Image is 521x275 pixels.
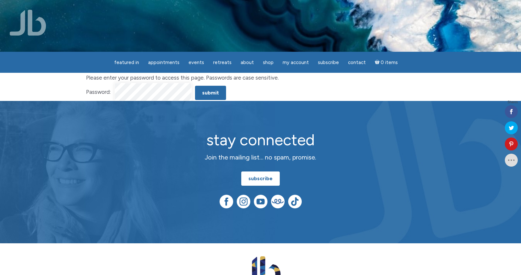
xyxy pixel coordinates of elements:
a: Appointments [144,56,183,69]
span: featured in [114,60,139,65]
a: Retreats [209,56,235,69]
a: Subscribe [314,56,343,69]
i: Cart [375,60,381,65]
span: Retreats [213,60,232,65]
a: Contact [344,56,370,69]
label: Password: [86,87,111,97]
a: Events [185,56,208,69]
span: My Account [283,60,309,65]
img: Jamie Butler. The Everyday Medium [10,10,46,36]
h2: stay connected [146,131,375,148]
a: About [237,56,258,69]
span: About [241,60,254,65]
img: Facebook [220,195,233,208]
form: Please enter your password to access this page. Passwords are case sensitive. [86,73,435,101]
img: Teespring [271,195,285,208]
a: featured in [110,56,143,69]
span: Appointments [148,60,179,65]
a: subscribe [241,171,280,186]
span: 0 items [381,60,398,65]
a: My Account [279,56,313,69]
span: Events [189,60,204,65]
img: TikTok [288,195,302,208]
img: YouTube [254,195,267,208]
span: Shop [263,60,274,65]
span: Shares [507,101,518,104]
p: Join the mailing list… no spam, promise. [146,152,375,162]
a: Shop [259,56,277,69]
input: Submit [195,86,226,100]
span: Subscribe [318,60,339,65]
a: Cart0 items [371,56,402,69]
span: Contact [348,60,366,65]
img: Instagram [237,195,250,208]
